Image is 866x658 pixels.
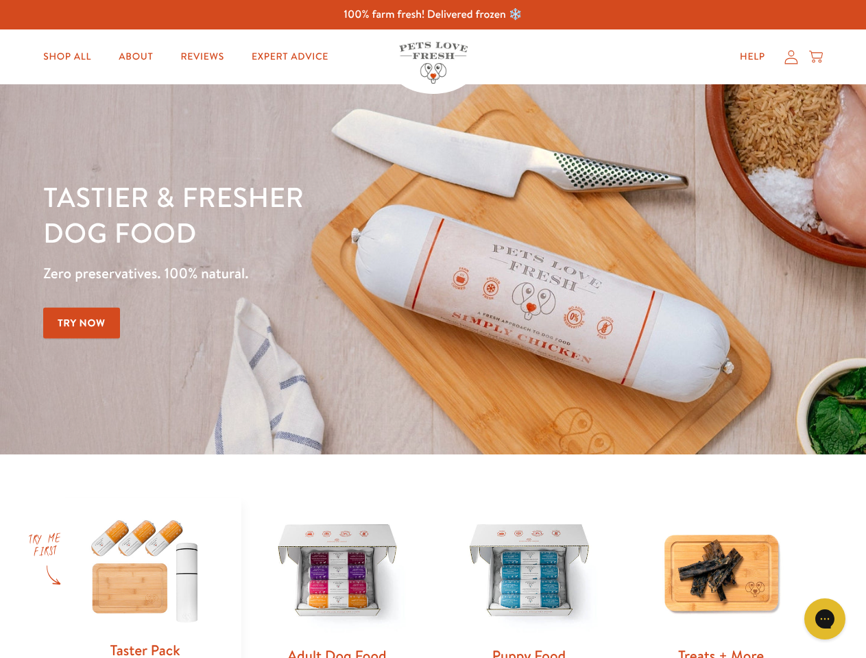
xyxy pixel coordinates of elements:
[399,42,468,84] img: Pets Love Fresh
[169,43,234,71] a: Reviews
[43,261,563,286] p: Zero preservatives. 100% natural.
[241,43,339,71] a: Expert Advice
[729,43,776,71] a: Help
[43,308,120,339] a: Try Now
[108,43,164,71] a: About
[43,179,563,250] h1: Tastier & fresher dog food
[797,594,852,644] iframe: Gorgias live chat messenger
[32,43,102,71] a: Shop All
